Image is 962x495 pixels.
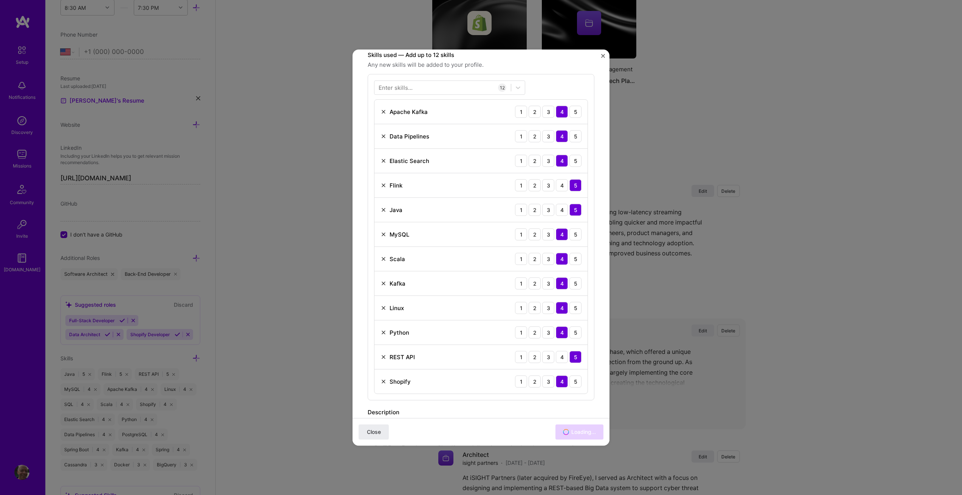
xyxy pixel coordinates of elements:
div: 4 [556,375,568,387]
div: Flink [390,181,402,189]
div: Enter skills... [379,84,413,92]
div: 1 [515,277,527,289]
div: 3 [542,302,554,314]
div: 4 [556,351,568,363]
img: Remove [380,133,387,139]
div: Scala [390,255,405,263]
div: 1 [515,130,527,142]
div: 3 [542,253,554,265]
div: 1 [515,106,527,118]
div: 3 [542,204,554,216]
div: 1 [515,228,527,240]
span: Any new skills will be added to your profile. [368,60,594,69]
div: Kafka [390,280,405,287]
div: 2 [529,228,541,240]
div: Linux [390,304,404,312]
div: 1 [515,179,527,191]
div: 5 [569,253,582,265]
div: 4 [556,253,568,265]
div: 5 [569,130,582,142]
div: 2 [529,253,541,265]
div: 1 [515,302,527,314]
div: Data Pipelines [390,132,429,140]
div: Shopify [390,378,411,386]
div: 2 [529,130,541,142]
div: 12 [498,83,506,92]
div: 3 [542,277,554,289]
div: 3 [542,106,554,118]
div: 4 [556,179,568,191]
div: 2 [529,375,541,387]
button: Close [601,54,605,62]
div: 1 [515,204,527,216]
div: 3 [542,130,554,142]
div: 3 [542,375,554,387]
div: 2 [529,277,541,289]
div: 5 [569,375,582,387]
div: 4 [556,155,568,167]
img: Remove [380,354,387,360]
div: MySQL [390,231,409,238]
div: 5 [569,302,582,314]
div: Elastic Search [390,157,429,165]
div: 4 [556,228,568,240]
div: 3 [542,326,554,338]
div: Apache Kafka [390,108,428,116]
div: 5 [569,204,582,216]
img: Remove [380,207,387,213]
img: Remove [380,280,387,286]
div: 2 [529,351,541,363]
div: REST API [390,353,415,361]
div: 1 [515,351,527,363]
div: 4 [556,130,568,142]
img: Remove [380,158,387,164]
div: 1 [515,155,527,167]
div: 4 [556,277,568,289]
img: Remove [380,231,387,237]
div: 5 [569,155,582,167]
div: 2 [529,326,541,338]
div: 5 [569,106,582,118]
label: Description [368,409,399,416]
div: 5 [569,179,582,191]
div: 1 [515,326,527,338]
div: Java [390,206,402,214]
div: 2 [529,155,541,167]
img: Remove [380,329,387,335]
div: 1 [515,253,527,265]
div: 3 [542,179,554,191]
img: Remove [380,305,387,311]
span: Close [367,428,381,436]
div: 3 [542,155,554,167]
div: Python [390,329,409,337]
div: 2 [529,179,541,191]
div: 4 [556,302,568,314]
div: 5 [569,326,582,338]
div: 1 [515,375,527,387]
div: 5 [569,228,582,240]
img: Remove [380,182,387,188]
img: Remove [380,109,387,115]
div: 4 [556,204,568,216]
img: Remove [380,378,387,384]
div: 4 [556,106,568,118]
div: 2 [529,204,541,216]
div: 4 [556,326,568,338]
button: Close [359,424,389,440]
div: 5 [569,277,582,289]
div: 2 [529,302,541,314]
div: 2 [529,106,541,118]
label: Skills used — Add up to 12 skills [368,51,594,60]
div: 3 [542,351,554,363]
div: 5 [569,351,582,363]
div: 3 [542,228,554,240]
img: Remove [380,256,387,262]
